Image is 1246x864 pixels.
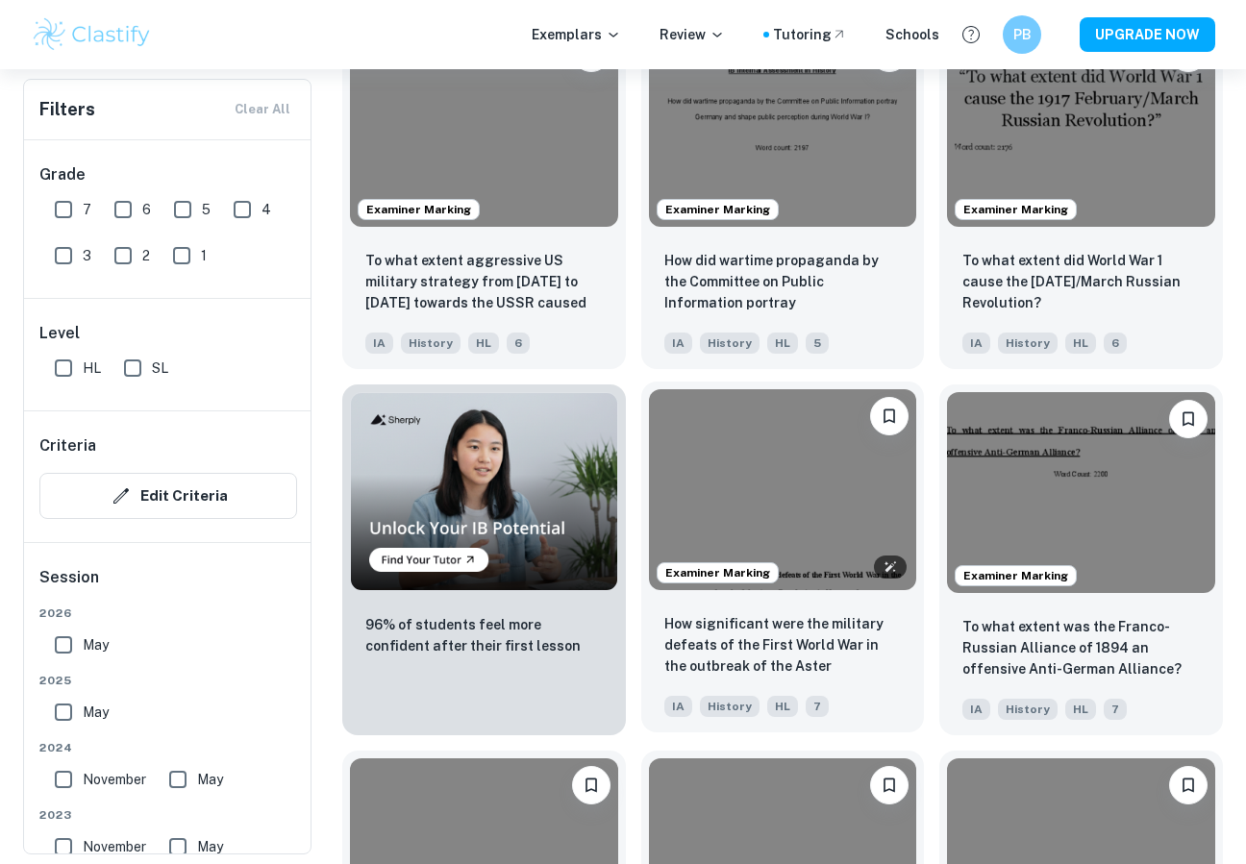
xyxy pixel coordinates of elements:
span: History [998,333,1058,354]
button: Bookmark [1169,766,1208,804]
span: 7 [83,199,91,220]
span: Examiner Marking [658,564,778,581]
button: Edit Criteria [39,473,297,519]
h6: Criteria [39,434,96,457]
span: 4 [262,199,271,220]
span: 2025 [39,672,297,689]
span: Examiner Marking [359,201,479,218]
p: To what extent was the Franco-Russian Alliance of 1894 an offensive Anti-German Alliance? [962,616,1200,679]
span: 2024 [39,739,297,756]
span: IA [365,333,393,354]
span: HL [468,333,499,354]
h6: Filters [39,96,95,123]
span: May [83,702,109,723]
span: HL [767,333,798,354]
span: HL [83,358,101,379]
span: 5 [806,333,829,354]
span: IA [962,699,990,720]
span: 7 [806,696,829,717]
img: History IA example thumbnail: To what extent aggressive US military st [350,26,618,227]
span: 5 [202,199,211,220]
img: History IA example thumbnail: How significant were the military defeat [649,389,917,590]
span: HL [1065,333,1096,354]
span: 2 [142,245,150,266]
span: May [83,634,109,655]
img: Clastify logo [31,15,153,54]
h6: Grade [39,163,297,186]
span: History [700,696,760,717]
a: Examiner MarkingBookmarkTo what extent was the Franco-Russian Alliance of 1894 an offensive Anti-... [939,384,1223,735]
span: 6 [1104,333,1127,354]
button: Bookmark [1169,400,1208,438]
a: Examiner MarkingBookmarkTo what extent aggressive US military strategy from 1953 to 1962 towards ... [342,18,626,369]
span: 3 [83,245,91,266]
span: HL [767,696,798,717]
span: Examiner Marking [956,201,1076,218]
p: How significant were the military defeats of the First World War in the outbreak of the Aster Rev... [664,613,902,679]
span: 2023 [39,806,297,824]
span: IA [962,333,990,354]
a: Examiner MarkingBookmarkHow significant were the military defeats of the First World War in the o... [641,384,925,735]
h6: PB [1011,24,1034,45]
span: 1 [201,245,207,266]
a: Schools [885,24,939,45]
span: IA [664,333,692,354]
span: November [83,836,146,857]
span: IA [664,696,692,717]
img: Thumbnail [350,392,618,592]
h6: Session [39,566,297,605]
span: 6 [142,199,151,220]
button: Bookmark [870,766,909,804]
span: History [401,333,461,354]
p: Review [660,24,725,45]
span: Examiner Marking [956,567,1076,584]
span: Examiner Marking [658,201,778,218]
span: May [197,836,223,857]
p: To what extent aggressive US military strategy from 1953 to 1962 towards the USSR caused the Cuba... [365,250,603,315]
button: Bookmark [870,397,909,435]
button: UPGRADE NOW [1080,17,1215,52]
a: Examiner MarkingBookmarkTo what extent did World War 1 cause the 1917 February/March Russian Revo... [939,18,1223,369]
a: Tutoring [773,24,847,45]
button: Bookmark [572,766,611,804]
span: SL [152,358,168,379]
span: History [700,333,760,354]
button: PB [1003,15,1041,54]
p: 96% of students feel more confident after their first lesson [365,614,603,656]
span: HL [1065,699,1096,720]
img: History IA example thumbnail: To what extent did World War 1 cause the [947,26,1215,227]
span: May [197,769,223,790]
p: Exemplars [532,24,621,45]
p: To what extent did World War 1 cause the 1917 February/March Russian Revolution? [962,250,1200,313]
span: November [83,769,146,790]
img: History IA example thumbnail: How did wartime propaganda by the Commit [649,26,917,227]
button: Help and Feedback [955,18,987,51]
span: 7 [1104,699,1127,720]
a: Examiner MarkingBookmarkHow did wartime propaganda by the Committee on Public Information portray... [641,18,925,369]
span: 2026 [39,605,297,622]
span: History [998,699,1058,720]
span: 6 [507,333,530,354]
p: How did wartime propaganda by the Committee on Public Information portray Germany and shape publi... [664,250,902,315]
img: History IA example thumbnail: To what extent was the Franco-Russian Al [947,392,1215,593]
h6: Level [39,322,297,345]
a: Thumbnail96% of students feel more confident after their first lesson [342,384,626,735]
